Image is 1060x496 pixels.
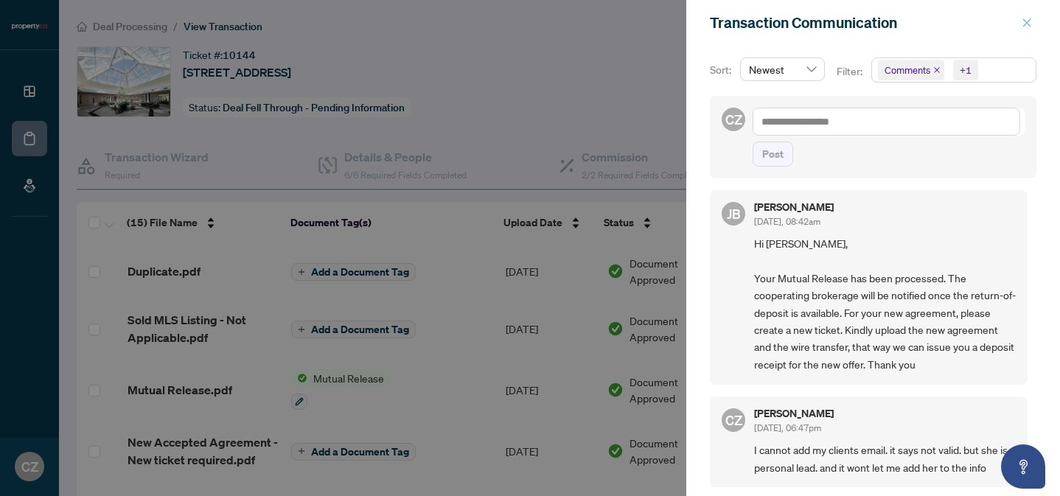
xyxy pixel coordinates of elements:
div: +1 [960,63,972,77]
p: Filter: [837,63,865,80]
span: JB [727,203,741,224]
span: close [1022,18,1032,28]
span: Comments [878,60,944,80]
h5: [PERSON_NAME] [754,408,834,419]
button: Open asap [1001,444,1045,489]
span: CZ [725,109,742,130]
span: I cannot add my clients email. it says not valid. but she is a personal lead. and it wont let me ... [754,441,1016,476]
p: Sort: [710,62,734,78]
div: Transaction Communication [710,12,1017,34]
span: Newest [749,58,816,80]
span: CZ [725,410,742,430]
button: Post [753,142,793,167]
span: close [933,66,941,74]
span: [DATE], 06:47pm [754,422,821,433]
h5: [PERSON_NAME] [754,202,834,212]
span: [DATE], 08:42am [754,216,820,227]
span: Comments [885,63,930,77]
span: Hi [PERSON_NAME], Your Mutual Release has been processed. The cooperating brokerage will be notif... [754,235,1016,373]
